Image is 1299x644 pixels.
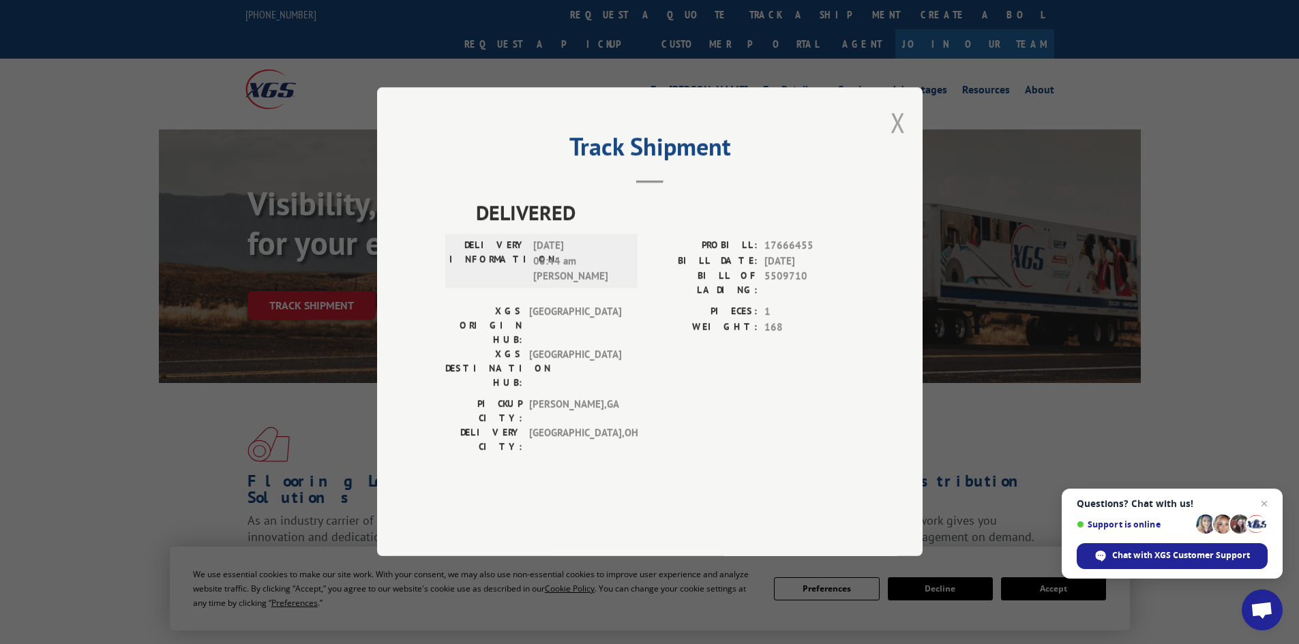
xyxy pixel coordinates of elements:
[449,239,526,285] label: DELIVERY INFORMATION:
[1077,498,1268,509] span: Questions? Chat with us!
[445,137,854,163] h2: Track Shipment
[650,320,758,335] label: WEIGHT:
[1077,543,1268,569] div: Chat with XGS Customer Support
[445,305,522,348] label: XGS ORIGIN HUB:
[529,397,621,426] span: [PERSON_NAME] , GA
[1112,549,1250,562] span: Chat with XGS Customer Support
[650,269,758,298] label: BILL OF LADING:
[529,305,621,348] span: [GEOGRAPHIC_DATA]
[764,239,854,254] span: 17666455
[650,305,758,320] label: PIECES:
[445,348,522,390] label: XGS DESTINATION HUB:
[764,305,854,320] span: 1
[764,254,854,269] span: [DATE]
[533,239,625,285] span: [DATE] 08:44 am [PERSON_NAME]
[1242,589,1283,630] div: Open chat
[445,397,522,426] label: PICKUP CITY:
[476,198,854,228] span: DELIVERED
[650,239,758,254] label: PROBILL:
[1077,519,1191,530] span: Support is online
[891,104,906,140] button: Close modal
[764,269,854,298] span: 5509710
[445,426,522,455] label: DELIVERY CITY:
[1256,495,1272,512] span: Close chat
[529,348,621,390] span: [GEOGRAPHIC_DATA]
[764,320,854,335] span: 168
[650,254,758,269] label: BILL DATE:
[529,426,621,455] span: [GEOGRAPHIC_DATA] , OH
